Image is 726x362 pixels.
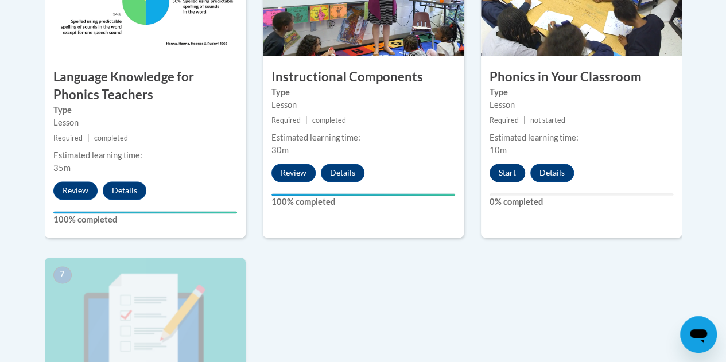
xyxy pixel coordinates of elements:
span: 7 [53,266,72,283]
label: 100% completed [53,213,237,226]
div: Lesson [53,116,237,129]
h3: Instructional Components [263,68,464,86]
span: completed [94,134,128,142]
span: | [87,134,90,142]
div: Lesson [490,99,673,111]
button: Review [53,181,98,200]
span: | [523,116,526,124]
label: Type [490,86,673,99]
button: Details [321,164,364,182]
span: completed [312,116,346,124]
h3: Language Knowledge for Phonics Teachers [45,68,246,104]
span: 35m [53,163,71,173]
button: Details [103,181,146,200]
div: Estimated learning time: [271,131,455,144]
button: Start [490,164,525,182]
button: Review [271,164,316,182]
span: 10m [490,145,507,155]
button: Details [530,164,574,182]
span: Required [490,116,519,124]
label: 100% completed [271,196,455,208]
div: Your progress [271,193,455,196]
span: Required [271,116,301,124]
div: Your progress [53,211,237,213]
div: Lesson [271,99,455,111]
label: Type [53,104,237,116]
iframe: Button to launch messaging window [680,316,717,353]
div: Estimated learning time: [490,131,673,144]
h3: Phonics in Your Classroom [481,68,682,86]
span: 30m [271,145,289,155]
span: | [305,116,308,124]
span: not started [530,116,565,124]
div: Estimated learning time: [53,149,237,162]
label: Type [271,86,455,99]
label: 0% completed [490,196,673,208]
span: Required [53,134,83,142]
